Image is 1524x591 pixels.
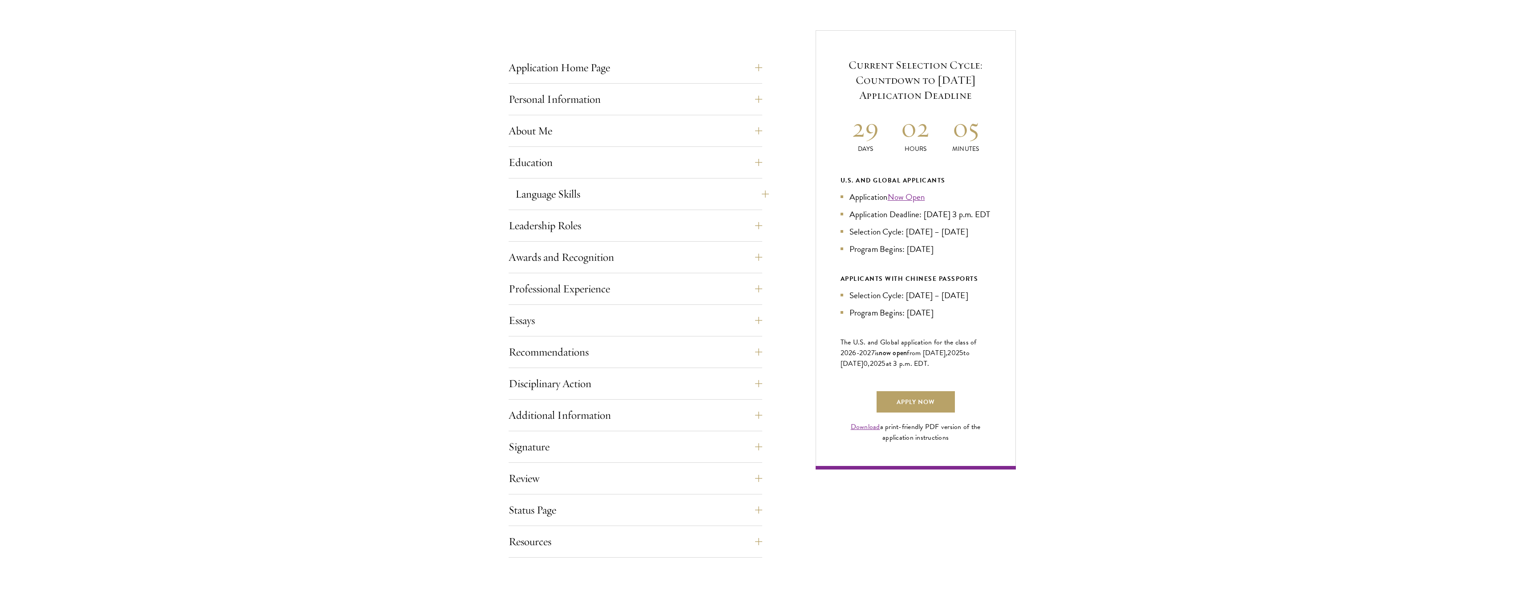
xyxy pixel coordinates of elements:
[941,111,991,144] h2: 05
[515,183,769,205] button: Language Skills
[841,57,991,103] h5: Current Selection Cycle: Countdown to [DATE] Application Deadline
[509,405,762,426] button: Additional Information
[863,358,868,369] span: 0
[888,190,925,203] a: Now Open
[841,111,891,144] h2: 29
[890,111,941,144] h2: 02
[886,358,930,369] span: at 3 p.m. EDT.
[509,531,762,552] button: Resources
[509,436,762,457] button: Signature
[907,348,947,358] span: from [DATE],
[841,144,891,154] p: Days
[509,247,762,268] button: Awards and Recognition
[875,348,879,358] span: is
[857,348,871,358] span: -202
[509,57,762,78] button: Application Home Page
[509,215,762,236] button: Leadership Roles
[890,144,941,154] p: Hours
[881,358,885,369] span: 5
[852,348,856,358] span: 6
[959,348,963,358] span: 5
[877,391,955,413] a: Apply Now
[841,421,991,443] div: a print-friendly PDF version of the application instructions
[879,348,907,358] span: now open
[509,468,762,489] button: Review
[509,89,762,110] button: Personal Information
[870,358,882,369] span: 202
[841,306,991,319] li: Program Begins: [DATE]
[509,341,762,363] button: Recommendations
[841,273,991,284] div: APPLICANTS WITH CHINESE PASSPORTS
[841,225,991,238] li: Selection Cycle: [DATE] – [DATE]
[509,120,762,142] button: About Me
[841,175,991,186] div: U.S. and Global Applicants
[509,373,762,394] button: Disciplinary Action
[871,348,875,358] span: 7
[841,190,991,203] li: Application
[868,358,869,369] span: ,
[841,208,991,221] li: Application Deadline: [DATE] 3 p.m. EDT
[509,310,762,331] button: Essays
[841,348,970,369] span: to [DATE]
[841,337,977,358] span: The U.S. and Global application for the class of 202
[941,144,991,154] p: Minutes
[509,152,762,173] button: Education
[947,348,959,358] span: 202
[851,421,880,432] a: Download
[509,278,762,300] button: Professional Experience
[509,499,762,521] button: Status Page
[841,289,991,302] li: Selection Cycle: [DATE] – [DATE]
[841,243,991,255] li: Program Begins: [DATE]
